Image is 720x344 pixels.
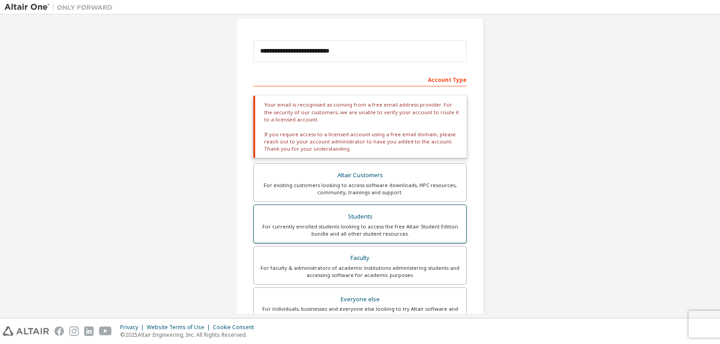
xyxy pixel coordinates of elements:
[84,326,94,336] img: linkedin.svg
[253,96,467,158] div: Your email is recognised as coming from a free email address provider. For the security of our cu...
[3,326,49,336] img: altair_logo.svg
[99,326,112,336] img: youtube.svg
[253,72,467,86] div: Account Type
[4,3,117,12] img: Altair One
[259,264,461,279] div: For faculty & administrators of academic institutions administering students and accessing softwa...
[120,331,259,339] p: © 2025 Altair Engineering, Inc. All Rights Reserved.
[259,293,461,306] div: Everyone else
[120,324,147,331] div: Privacy
[54,326,64,336] img: facebook.svg
[259,182,461,196] div: For existing customers looking to access software downloads, HPC resources, community, trainings ...
[259,305,461,320] div: For individuals, businesses and everyone else looking to try Altair software and explore our prod...
[213,324,259,331] div: Cookie Consent
[259,223,461,237] div: For currently enrolled students looking to access the free Altair Student Edition bundle and all ...
[69,326,79,336] img: instagram.svg
[259,210,461,223] div: Students
[147,324,213,331] div: Website Terms of Use
[259,252,461,264] div: Faculty
[259,169,461,182] div: Altair Customers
